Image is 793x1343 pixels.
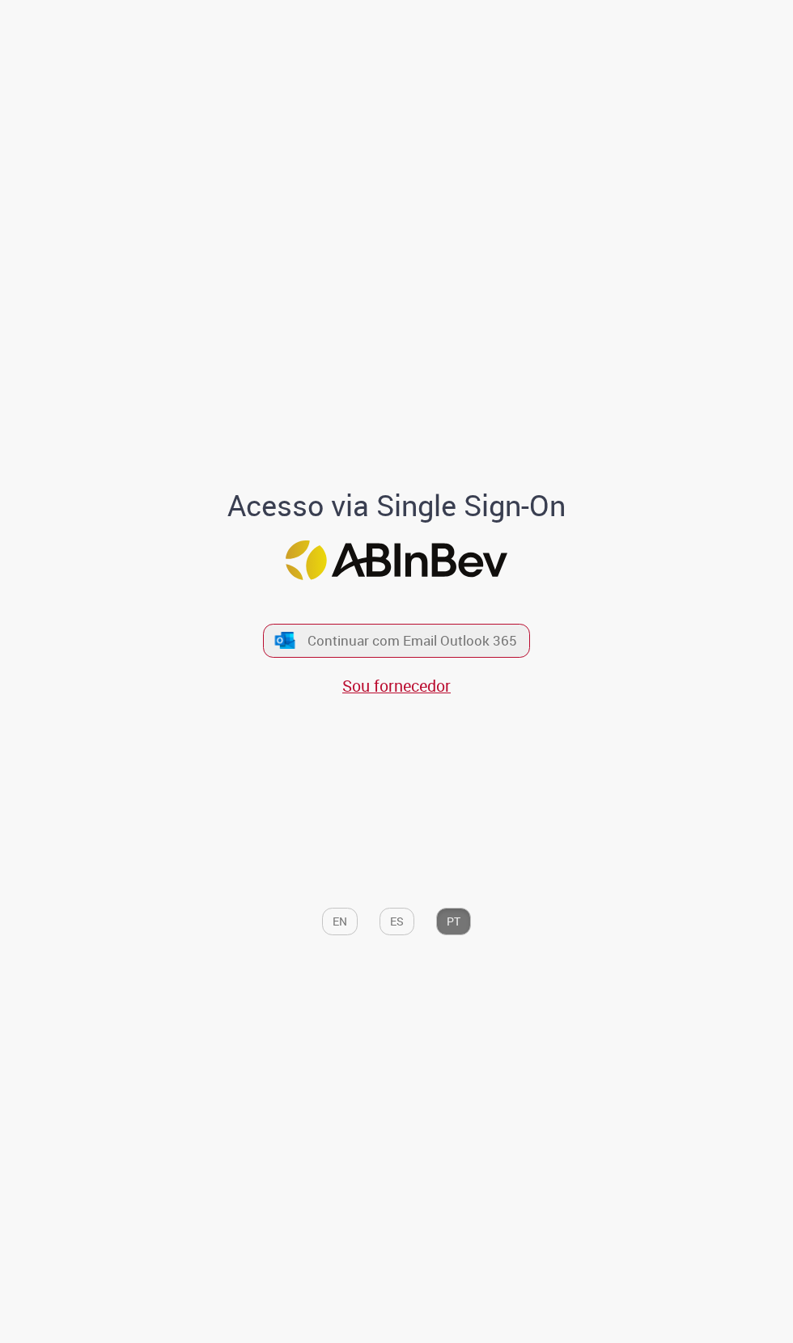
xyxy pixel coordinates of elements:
[274,632,296,649] img: ícone Azure/Microsoft 360
[436,908,471,935] button: PT
[322,908,358,935] button: EN
[380,908,414,935] button: ES
[263,624,530,657] button: ícone Azure/Microsoft 360 Continuar com Email Outlook 365
[286,540,507,580] img: Logo ABInBev
[105,489,688,522] h1: Acesso via Single Sign-On
[307,632,517,650] span: Continuar com Email Outlook 365
[342,675,451,697] a: Sou fornecedor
